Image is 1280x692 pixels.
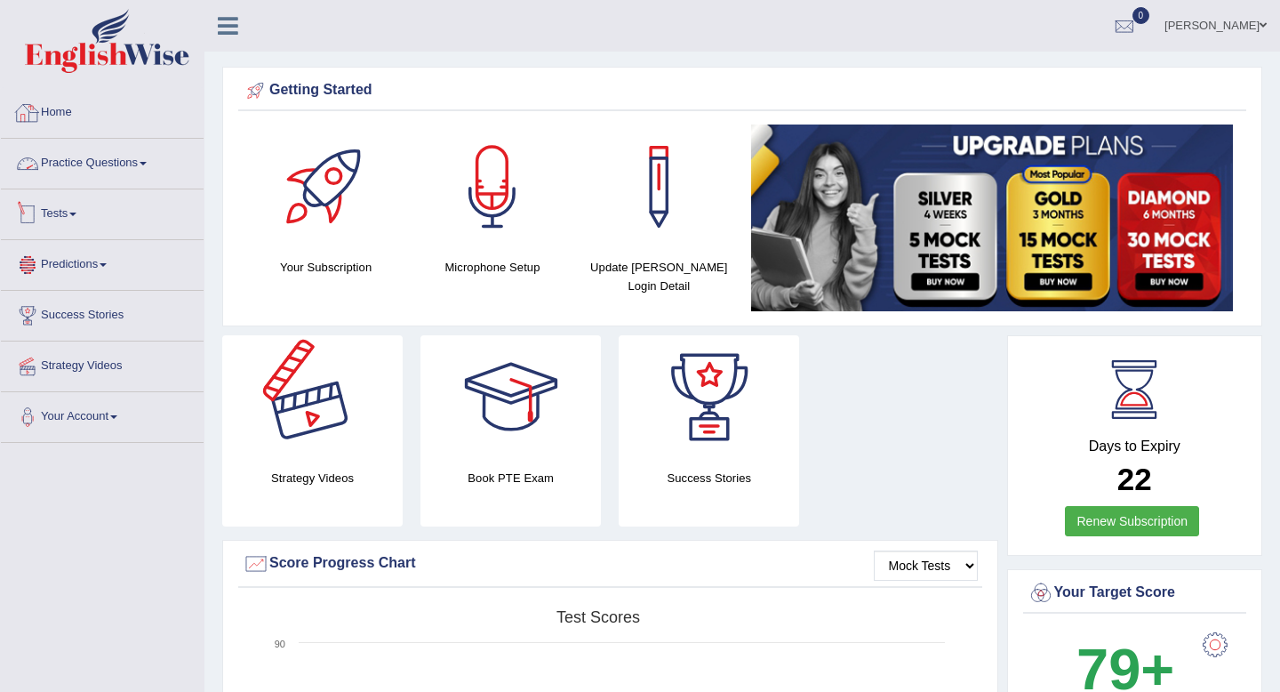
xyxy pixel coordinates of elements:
a: Predictions [1,240,204,285]
img: small5.jpg [751,125,1233,311]
h4: Success Stories [619,469,799,487]
div: Getting Started [243,77,1242,104]
h4: Days to Expiry [1028,439,1243,455]
a: Tests [1,189,204,234]
h4: Update [PERSON_NAME] Login Detail [585,258,733,295]
h4: Microphone Setup [418,258,566,277]
a: Home [1,88,204,133]
a: Strategy Videos [1,342,204,386]
h4: Your Subscription [252,258,400,277]
h4: Book PTE Exam [420,469,601,487]
a: Practice Questions [1,139,204,183]
a: Renew Subscription [1065,506,1199,536]
div: Your Target Score [1028,580,1243,607]
a: Your Account [1,392,204,437]
div: Score Progress Chart [243,551,978,577]
a: Success Stories [1,291,204,335]
text: 90 [275,639,285,649]
h4: Strategy Videos [222,469,403,487]
span: 0 [1132,7,1150,24]
b: 22 [1117,462,1152,496]
tspan: Test scores [556,608,640,626]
